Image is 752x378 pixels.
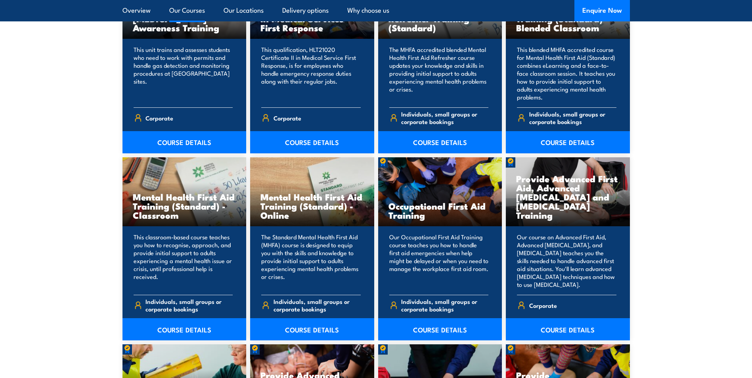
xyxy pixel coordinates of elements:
p: The Standard Mental Health First Aid (MHFA) course is designed to equip you with the skills and k... [261,233,361,288]
h3: Mental Health First Aid Refresher Training (Standard) [388,5,492,32]
span: Individuals, small groups or corporate bookings [401,298,488,313]
span: Individuals, small groups or corporate bookings [529,110,616,125]
h3: Mental Health First Aid Training (Standard) - Blended Classroom [516,5,620,32]
h3: HLT21020 Certificate II in Medical Services First Response [260,5,364,32]
a: COURSE DETAILS [122,318,247,340]
h3: Mental Health First Aid Training (Standard) - Online [260,192,364,220]
a: COURSE DETAILS [378,131,502,153]
p: This classroom-based course teaches you how to recognise, approach, and provide initial support t... [134,233,233,288]
h3: [MEDICAL_DATA] Awareness Training [133,14,236,32]
p: This unit trains and assesses students who need to work with permits and handle gas detection and... [134,46,233,101]
h3: Mental Health First Aid Training (Standard) - Classroom [133,192,236,220]
a: COURSE DETAILS [122,131,247,153]
span: Individuals, small groups or corporate bookings [145,298,233,313]
a: COURSE DETAILS [250,131,374,153]
h3: Occupational First Aid Training [388,201,492,220]
span: Corporate [145,112,173,124]
span: Individuals, small groups or corporate bookings [274,298,361,313]
a: COURSE DETAILS [506,318,630,340]
p: This blended MHFA accredited course for Mental Health First Aid (Standard) combines eLearning and... [517,46,616,101]
h3: Provide Advanced First Aid, Advanced [MEDICAL_DATA] and [MEDICAL_DATA] Training [516,174,620,220]
span: Individuals, small groups or corporate bookings [401,110,488,125]
span: Corporate [274,112,301,124]
p: The MHFA accredited blended Mental Health First Aid Refresher course updates your knowledge and s... [389,46,489,101]
p: Our Occupational First Aid Training course teaches you how to handle first aid emergencies when h... [389,233,489,288]
a: COURSE DETAILS [506,131,630,153]
p: Our course on Advanced First Aid, Advanced [MEDICAL_DATA], and [MEDICAL_DATA] teaches you the ski... [517,233,616,288]
p: This qualification, HLT21020 Certificate II in Medical Service First Response, is for employees w... [261,46,361,101]
a: COURSE DETAILS [250,318,374,340]
span: Corporate [529,299,557,311]
a: COURSE DETAILS [378,318,502,340]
